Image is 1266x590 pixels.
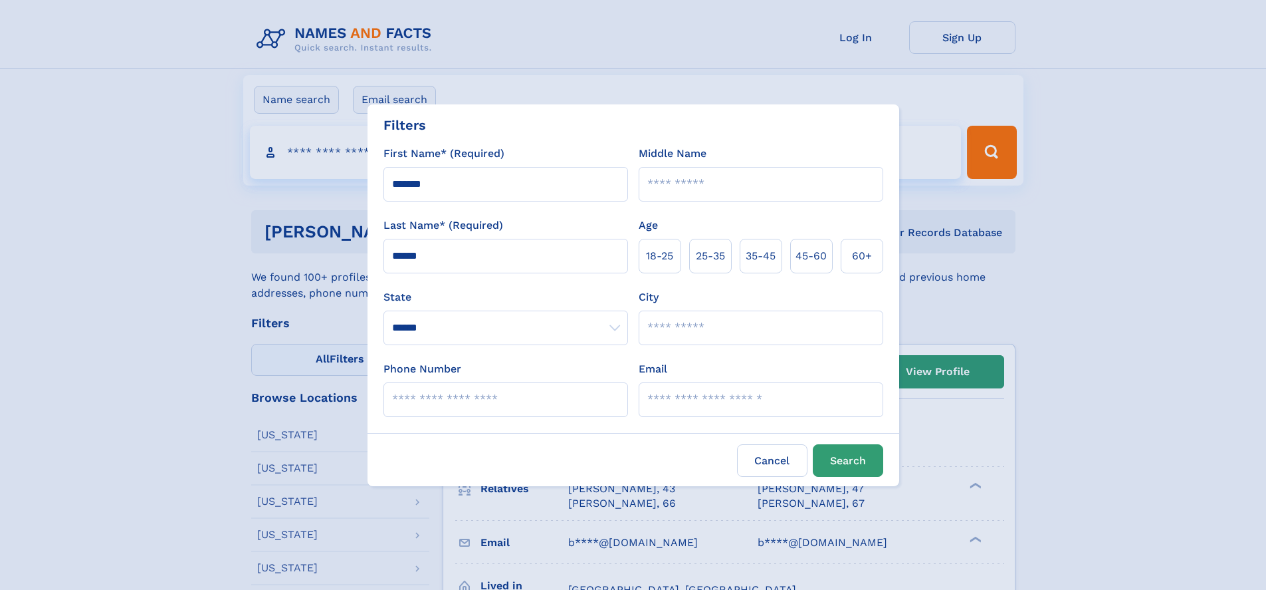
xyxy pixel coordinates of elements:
[696,248,725,264] span: 25‑35
[383,146,504,162] label: First Name* (Required)
[639,146,706,162] label: Middle Name
[639,289,659,305] label: City
[383,289,628,305] label: State
[746,248,776,264] span: 35‑45
[737,444,807,477] label: Cancel
[646,248,673,264] span: 18‑25
[383,361,461,377] label: Phone Number
[639,218,658,233] label: Age
[795,248,827,264] span: 45‑60
[383,218,503,233] label: Last Name* (Required)
[383,115,426,135] div: Filters
[852,248,872,264] span: 60+
[639,361,667,377] label: Email
[813,444,883,477] button: Search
